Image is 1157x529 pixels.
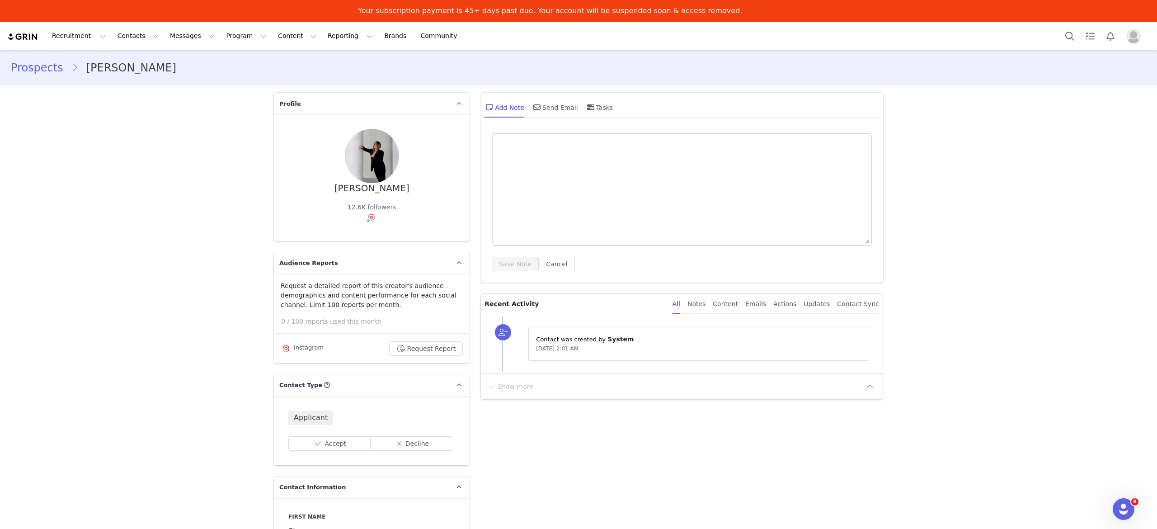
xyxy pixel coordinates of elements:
span: System [607,335,634,343]
button: Cancel [539,257,574,271]
div: All [673,294,680,314]
label: First Name [288,513,455,521]
button: Save Note [492,257,539,271]
p: Request a detailed report of this creator's audience demographics and content performance for eac... [281,281,463,310]
button: Decline [370,436,454,451]
div: Content [713,294,738,314]
span: Contact Type [279,381,322,390]
div: Actions [773,294,796,314]
img: grin logo [7,33,39,41]
p: 0 / 100 reports used this month [281,317,470,326]
span: Profile [279,99,301,109]
div: Notes [687,294,705,314]
div: Instagram [281,343,324,354]
p: Contact was created by ⁨ ⁩ [536,335,861,344]
div: [PERSON_NAME] [334,183,409,194]
span: Applicant [288,411,333,425]
button: Content [273,26,322,46]
span: [DATE] 2:01 AM [536,345,578,352]
div: Your subscription payment is 45+ days past due. Your account will be suspended soon & access remo... [358,6,742,15]
img: placeholder-profile.jpg [1126,29,1141,43]
a: Brands [379,26,414,46]
button: Show more [486,379,534,394]
p: Recent Activity [484,294,665,314]
img: instagram.svg [368,214,375,221]
span: 8 [1131,498,1138,505]
button: Recruitment [47,26,112,46]
div: Send Email [531,96,578,118]
img: instagram.svg [282,345,290,352]
iframe: Intercom live chat [1113,498,1134,520]
div: Add Note [484,96,524,118]
span: Contact Information [279,483,346,492]
div: Emails [745,294,766,314]
button: Messages [165,26,220,46]
a: Pay Invoices [358,21,409,31]
button: Profile [1121,29,1150,43]
button: Program [221,26,272,46]
button: Notifications [1101,26,1120,46]
a: Tasks [1080,26,1100,46]
img: 2f2c4cc5-b10a-4516-b872-ad62c4f0fab4.jpg [345,129,399,183]
div: Tasks [585,96,613,118]
button: Reporting [322,26,378,46]
button: Accept [288,436,372,451]
a: Community [415,26,467,46]
div: Updates [804,294,830,314]
span: Audience Reports [279,259,338,268]
button: Request Report [389,341,463,356]
iframe: Rich Text Area [493,137,871,234]
div: Contact Sync [837,294,879,314]
div: 12.6K followers [348,203,396,212]
div: Press the Up and Down arrow keys to resize the editor. [861,234,871,245]
button: Search [1060,26,1080,46]
button: Contacts [112,26,164,46]
a: Prospects [11,60,71,76]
